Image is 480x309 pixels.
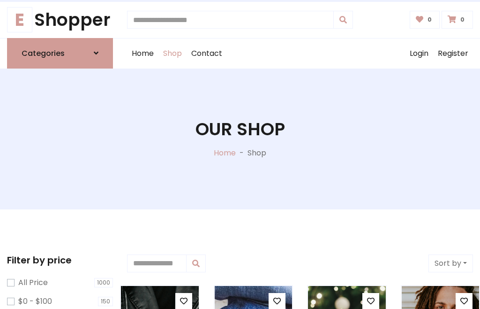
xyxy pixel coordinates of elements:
[247,147,266,159] p: Shop
[7,9,113,31] h1: Shopper
[127,39,158,69] a: Home
[442,11,473,29] a: 0
[18,277,48,288] label: All Price
[7,9,113,31] a: EShopper
[7,255,113,266] h5: Filter by price
[94,278,113,287] span: 1000
[195,119,285,140] h1: Our Shop
[98,297,113,306] span: 150
[7,38,113,69] a: Categories
[158,39,187,69] a: Shop
[425,15,434,24] span: 0
[433,39,473,69] a: Register
[18,296,52,307] label: $0 - $100
[214,147,236,158] a: Home
[428,255,473,272] button: Sort by
[458,15,467,24] span: 0
[405,39,433,69] a: Login
[7,7,32,32] span: E
[410,11,440,29] a: 0
[22,49,65,58] h6: Categories
[187,39,227,69] a: Contact
[236,147,247,159] p: -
